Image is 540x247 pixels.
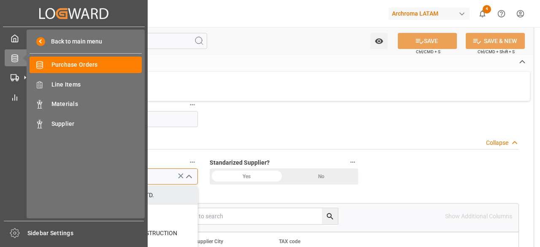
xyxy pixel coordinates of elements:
[51,80,142,89] span: Line Items
[389,8,470,20] div: Archroma LATAM
[473,4,492,23] button: show 4 new notifications
[183,208,338,224] input: Type to search
[45,37,102,46] span: Back to main menu
[483,5,491,14] span: 4
[27,229,144,238] span: Sidebar Settings
[466,33,525,49] button: SAVE & NEW
[486,138,508,147] div: Collapse
[322,208,338,224] button: search button
[210,168,284,185] div: Yes
[187,157,198,168] button: Supplier Name
[30,76,142,92] a: Line Items
[5,30,143,46] a: My Cockpit
[492,4,511,23] button: Help Center
[5,89,143,105] a: My Reports
[347,157,358,168] button: Standarized Supplier?
[210,158,270,167] span: Standarized Supplier?
[194,239,223,244] span: Supplier City
[416,49,440,55] span: Ctrl/CMD + S
[51,119,142,128] span: Supplier
[284,168,358,185] div: No
[370,33,388,49] button: open menu
[30,57,142,73] a: Purchase Orders
[389,5,473,22] button: Archroma LATAM
[30,96,142,112] a: Materials
[30,115,142,132] a: Supplier
[398,33,457,49] button: SAVE
[187,99,198,110] button: Center ID
[51,60,142,69] span: Purchase Orders
[182,170,194,183] button: close menu
[478,49,515,55] span: Ctrl/CMD + Shift + S
[279,239,300,244] span: TAX code
[51,100,142,109] span: Materials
